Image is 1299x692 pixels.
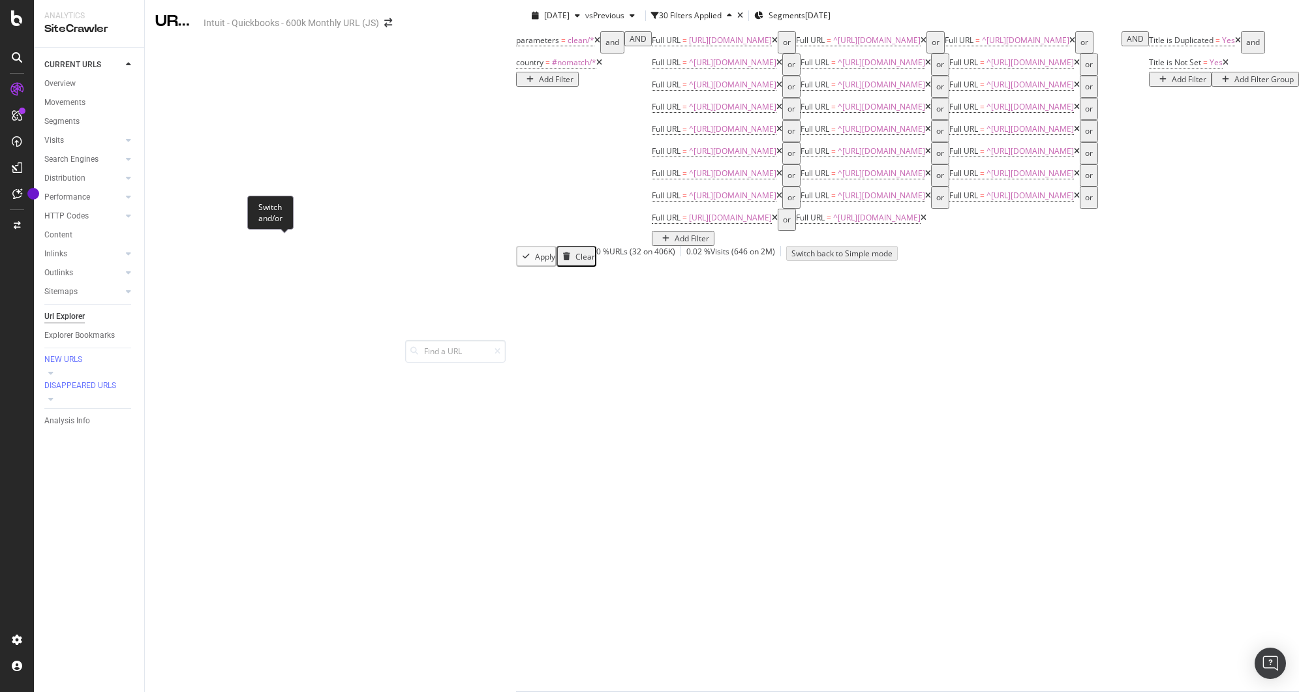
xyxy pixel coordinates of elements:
[575,251,595,262] div: Clear
[44,96,135,110] a: Movements
[652,212,680,223] span: Full URL
[986,190,1074,201] span: ^[URL][DOMAIN_NAME]
[44,190,90,204] div: Performance
[44,414,90,428] div: Analysis Info
[801,168,829,179] span: Full URL
[539,74,573,85] div: Add Filter
[782,164,801,187] button: or
[831,168,836,179] span: =
[686,246,775,267] div: 0.02 % Visits ( 646 on 2M )
[1222,35,1235,46] span: Yes
[652,231,714,246] button: Add Filter
[405,340,506,363] input: Find a URL
[982,35,1069,46] span: ^[URL][DOMAIN_NAME]
[831,57,836,68] span: =
[932,33,940,52] div: or
[980,145,985,157] span: =
[831,190,836,201] span: =
[931,76,949,98] button: or
[593,10,624,21] span: Previous
[801,57,829,68] span: Full URL
[1080,98,1098,120] button: or
[44,310,135,323] a: Url Explorer
[652,145,680,157] span: Full URL
[980,101,985,112] span: =
[769,10,805,21] span: Segments
[44,115,80,128] div: Segments
[1127,33,1144,44] div: AND
[44,190,122,204] a: Performance
[585,10,593,21] span: vs
[737,12,743,20] div: times
[1085,100,1093,118] div: or
[936,78,944,96] div: or
[44,354,82,365] div: NEW URLS
[1080,33,1088,52] div: or
[557,246,596,267] button: Clear
[782,53,801,76] button: or
[936,55,944,74] div: or
[44,96,85,110] div: Movements
[1085,144,1093,162] div: or
[931,142,949,164] button: or
[787,144,795,162] div: or
[44,247,122,261] a: Inlinks
[689,101,776,112] span: ^[URL][DOMAIN_NAME]
[652,123,680,134] span: Full URL
[682,35,687,46] span: =
[778,31,796,53] button: or
[44,172,122,185] a: Distribution
[652,79,680,90] span: Full URL
[44,22,134,37] div: SiteCrawler
[682,57,687,68] span: =
[682,190,687,201] span: =
[1210,57,1223,68] span: Yes
[44,172,85,185] div: Distribution
[782,120,801,142] button: or
[44,77,76,91] div: Overview
[926,31,945,53] button: or
[1085,166,1093,185] div: or
[689,123,776,134] span: ^[URL][DOMAIN_NAME]
[754,5,831,26] button: Segments[DATE]
[516,246,557,267] button: Apply
[1080,53,1098,76] button: or
[936,122,944,140] div: or
[44,209,122,223] a: HTTP Codes
[682,212,687,223] span: =
[787,78,795,96] div: or
[1212,72,1299,87] button: Add Filter Group
[659,10,722,21] div: 30 Filters Applied
[682,101,687,112] span: =
[44,134,64,147] div: Visits
[838,190,925,201] span: ^[URL][DOMAIN_NAME]
[980,79,985,90] span: =
[516,72,579,87] button: Add Filter
[552,57,596,68] span: #nomatch/*
[258,213,283,224] div: and/or
[535,251,555,262] div: Apply
[838,145,925,157] span: ^[URL][DOMAIN_NAME]
[1241,31,1265,53] button: and
[980,57,985,68] span: =
[782,187,801,209] button: or
[1080,120,1098,142] button: or
[44,310,85,323] div: Url Explorer
[786,246,898,261] button: Switch back to Simple mode
[787,166,795,185] div: or
[796,35,825,46] span: Full URL
[838,123,925,134] span: ^[URL][DOMAIN_NAME]
[384,18,392,27] div: arrow-right-arrow-left
[44,58,122,72] a: CURRENT URLS
[689,190,776,201] span: ^[URL][DOMAIN_NAME]
[796,212,825,223] span: Full URL
[204,16,379,29] div: Intuit - Quickbooks - 600k Monthly URL (JS)
[782,76,801,98] button: or
[931,164,949,187] button: or
[561,35,566,46] span: =
[689,79,776,90] span: ^[URL][DOMAIN_NAME]
[980,190,985,201] span: =
[527,5,585,26] button: [DATE]
[787,100,795,118] div: or
[44,329,135,342] a: Explorer Bookmarks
